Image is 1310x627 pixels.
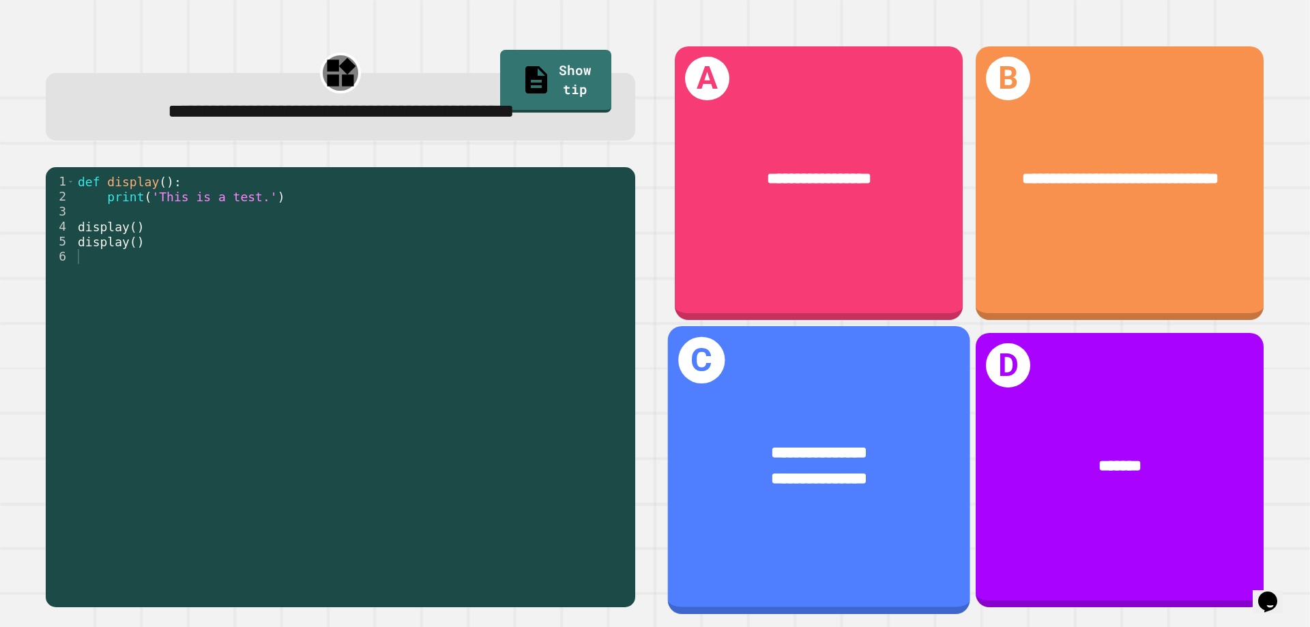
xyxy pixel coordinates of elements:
[46,249,75,264] div: 6
[46,234,75,249] div: 5
[685,57,729,101] h1: A
[46,219,75,234] div: 4
[67,174,74,189] span: Toggle code folding, rows 1 through 2
[46,204,75,219] div: 3
[986,343,1030,388] h1: D
[46,174,75,189] div: 1
[500,50,611,113] a: Show tip
[678,337,725,383] h1: C
[986,57,1030,101] h1: B
[1253,572,1296,613] iframe: chat widget
[46,189,75,204] div: 2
